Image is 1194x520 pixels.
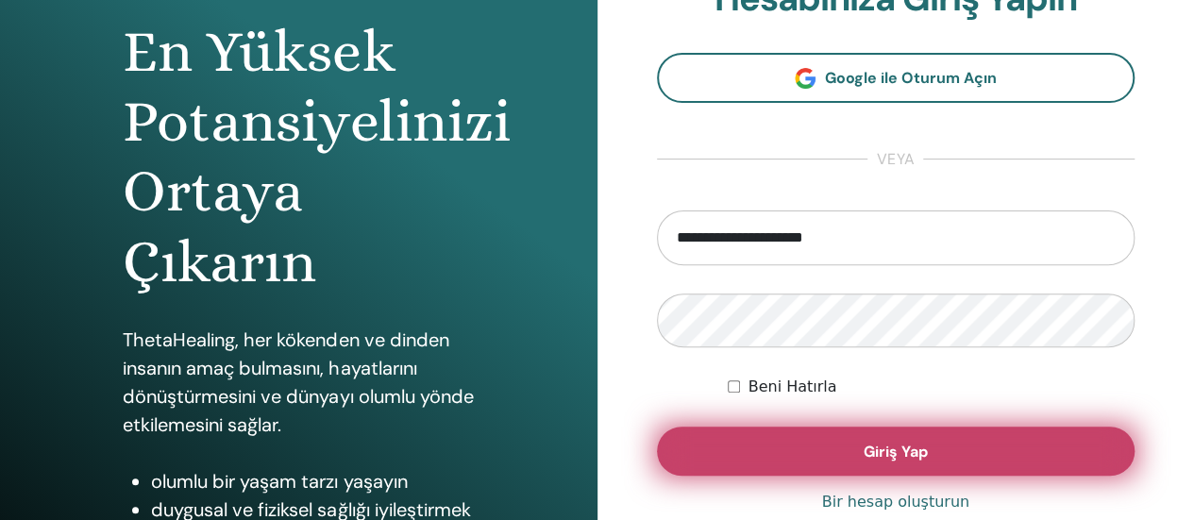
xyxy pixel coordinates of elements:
[748,377,836,395] font: Beni Hatırla
[877,149,914,169] font: veya
[151,469,407,494] font: olumlu bir yaşam tarzı yaşayın
[822,493,969,511] font: Bir hesap oluşturun
[825,68,997,88] font: Google ile Oturum Açın
[123,327,473,437] font: ThetaHealing, her kökenden ve dinden insanın amaç bulmasını, hayatlarını dönüştürmesini ve dünyay...
[822,491,969,513] a: Bir hesap oluşturun
[657,53,1135,103] a: Google ile Oturum Açın
[123,18,510,295] font: En Yüksek Potansiyelinizi Ortaya Çıkarın
[728,376,1135,398] div: Beni süresiz olarak veya manuel olarak çıkış yapana kadar kimlik doğrulamalı tut
[864,442,928,461] font: Giriş Yap
[657,427,1135,476] button: Giriş Yap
